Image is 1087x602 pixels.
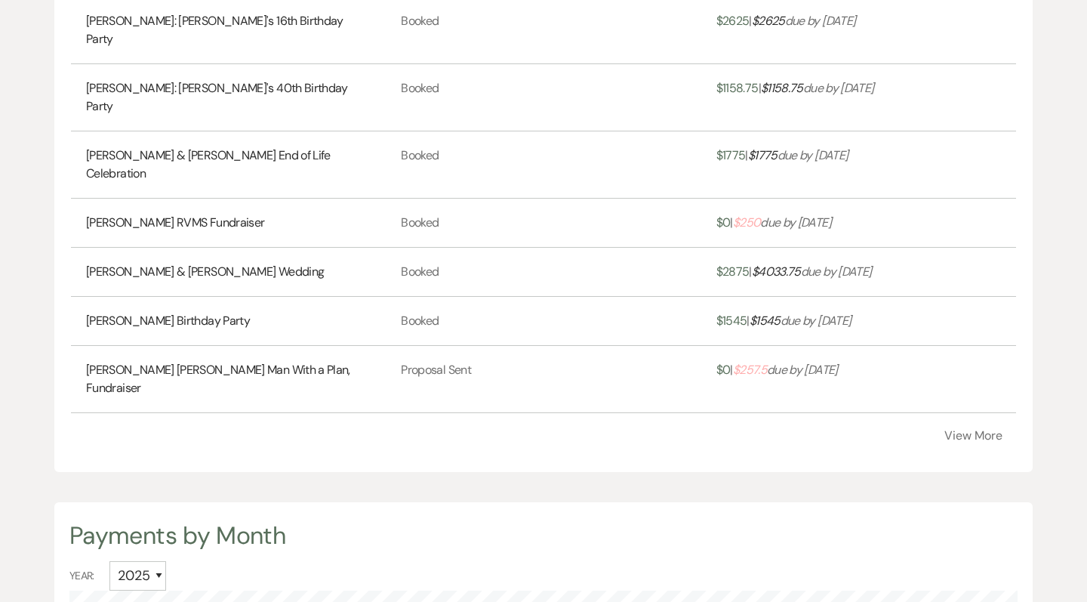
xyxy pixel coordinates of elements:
[86,312,250,330] a: [PERSON_NAME] Birthday Party
[86,361,371,397] a: [PERSON_NAME] [PERSON_NAME] Man With a Plan, Fundraiser
[716,312,851,330] a: $1545|$1545due by [DATE]
[716,79,874,116] a: $1158.75|$1158.75due by [DATE]
[733,362,767,378] span: $ 257.5
[716,264,750,279] span: $ 2875
[386,131,701,199] td: Booked
[748,147,778,163] span: $ 1775
[86,214,264,232] a: [PERSON_NAME] RVMS Fundraiser
[86,263,324,281] a: [PERSON_NAME] & [PERSON_NAME] Wedding
[716,13,750,29] span: $ 2625
[716,147,746,163] span: $ 1775
[750,313,781,329] span: $ 1545
[386,297,701,346] td: Booked
[69,517,1018,554] div: Payments by Month
[750,313,851,329] i: due by [DATE]
[752,264,801,279] span: $ 4033.75
[716,362,731,378] span: $ 0
[733,215,831,230] i: due by [DATE]
[716,214,831,232] a: $0|$250due by [DATE]
[86,79,371,116] a: [PERSON_NAME]: [PERSON_NAME]'s 40th Birthday Party
[386,248,701,297] td: Booked
[761,80,803,96] span: $ 1158.75
[944,430,1002,442] button: View More
[86,12,371,48] a: [PERSON_NAME]: [PERSON_NAME]'s 16th Birthday Party
[386,199,701,248] td: Booked
[748,147,848,163] i: due by [DATE]
[752,13,785,29] span: $ 2625
[716,12,856,48] a: $2625|$2625due by [DATE]
[716,147,848,183] a: $1775|$1775due by [DATE]
[69,568,94,584] span: Year:
[386,64,701,131] td: Booked
[716,263,872,281] a: $2875|$4033.75due by [DATE]
[716,313,747,329] span: $ 1545
[752,264,872,279] i: due by [DATE]
[716,80,759,96] span: $ 1158.75
[761,80,874,96] i: due by [DATE]
[386,346,701,413] td: Proposal Sent
[752,13,856,29] i: due by [DATE]
[716,215,731,230] span: $ 0
[733,215,760,230] span: $ 250
[716,361,838,397] a: $0|$257.5due by [DATE]
[733,362,838,378] i: due by [DATE]
[86,147,371,183] a: [PERSON_NAME] & [PERSON_NAME] End of Life Celebration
